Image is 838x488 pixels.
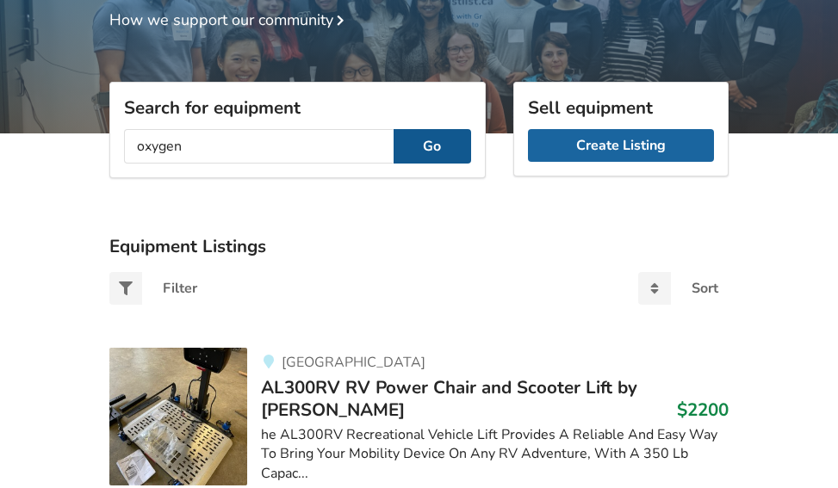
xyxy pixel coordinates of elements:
[109,348,247,485] img: mobility-al300rv rv power chair and scooter lift by harmar
[394,129,471,164] button: Go
[109,235,729,257] h3: Equipment Listings
[261,375,637,422] span: AL300RV RV Power Chair and Scooter Lift by [PERSON_NAME]
[282,353,425,372] span: [GEOGRAPHIC_DATA]
[124,129,394,164] input: I am looking for...
[163,281,197,295] div: Filter
[124,96,471,119] h3: Search for equipment
[261,425,729,485] div: he AL300RV Recreational Vehicle Lift Provides A Reliable And Easy Way To Bring Your Mobility Devi...
[528,96,714,119] h3: Sell equipment
[109,9,351,30] a: How we support our community
[677,398,729,421] h3: $2200
[528,129,714,162] a: Create Listing
[692,281,718,295] div: Sort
